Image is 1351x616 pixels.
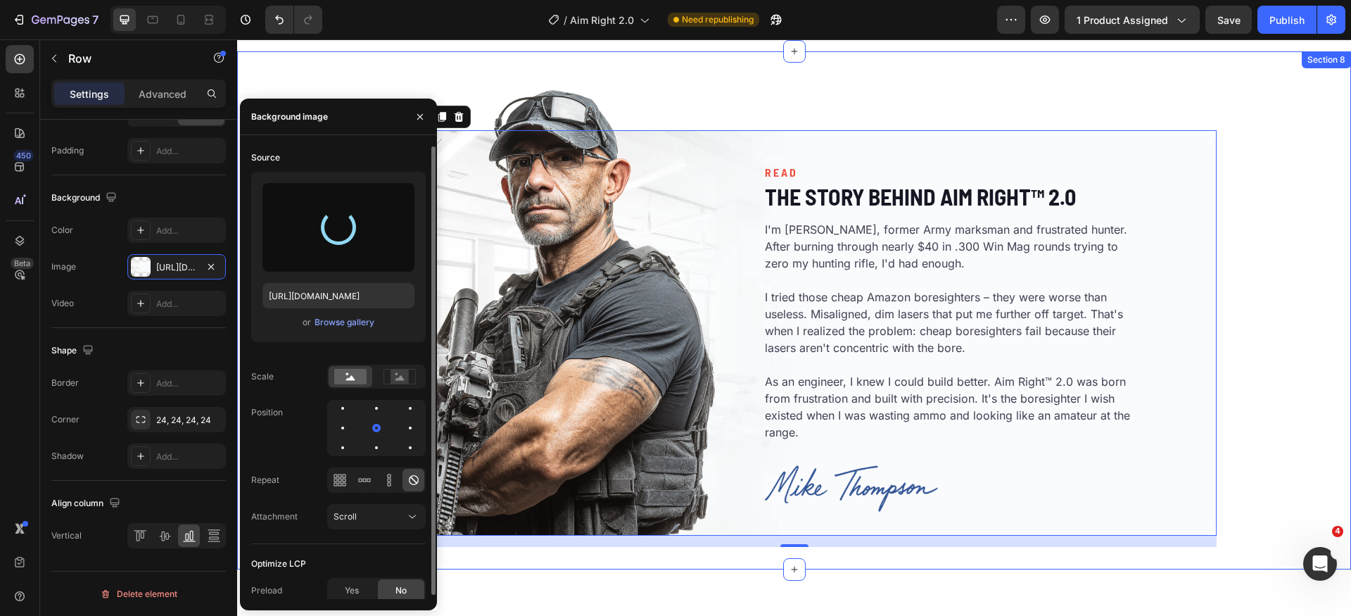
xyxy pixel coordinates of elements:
div: Add... [156,377,222,390]
div: Corner [51,413,80,426]
p: Settings [70,87,109,101]
div: Background [51,189,120,208]
iframe: Intercom live chat [1303,547,1337,581]
div: Publish [1269,13,1305,27]
div: Preload [251,584,282,597]
button: Browse gallery [314,315,375,329]
div: Video [51,297,74,310]
span: Yes [345,584,359,597]
span: / [564,13,567,27]
div: 24, 24, 24, 24 [156,414,222,427]
div: Row [153,71,176,84]
div: Source [251,151,280,164]
div: Image [51,260,76,273]
button: Delete element [51,583,226,605]
h2: The Story Behind Aim Right™ 2.0 [526,142,894,172]
div: Align column [51,494,123,513]
p: I'm [PERSON_NAME], former Army marksman and frustrated hunter. After burning through nearly $40 i... [528,182,893,249]
div: Optimize LCP [251,558,306,570]
button: Save [1205,6,1252,34]
input: https://example.com/image.jpg [262,283,414,308]
button: Scroll [327,504,426,529]
div: Browse gallery [315,316,374,329]
p: Advanced [139,87,186,101]
iframe: Design area [237,39,1351,616]
div: Add... [156,145,222,158]
button: Publish [1257,6,1317,34]
div: Shape [51,341,96,360]
p: As an engineer, I knew I could build better. Aim Right™ 2.0 was born from frustration and built w... [528,334,893,401]
div: Border [51,377,79,389]
span: 1 product assigned [1077,13,1168,27]
span: Aim Right 2.0 [570,13,634,27]
div: Color [51,224,73,237]
div: Add... [156,225,222,237]
div: 450 [13,150,34,161]
button: 1 product assigned [1065,6,1200,34]
div: Delete element [100,586,177,603]
div: Repeat [251,474,279,486]
div: Beta [11,258,34,269]
div: Add... [156,451,222,463]
h2: Trusted by Elite Athletes [276,572,839,610]
div: Position [251,406,283,419]
span: Scroll [334,511,357,522]
button: 7 [6,6,105,34]
div: Undo/Redo [265,6,322,34]
span: Save [1217,14,1241,26]
p: Row [68,50,188,67]
div: Vertical [51,529,82,542]
div: Padding [51,144,84,157]
div: Shadow [51,450,84,463]
span: or [303,314,311,331]
img: gempages_500717401797559069-61064be9-22ba-4140-9165-5732b4ce3268.webp [526,425,702,474]
div: Scale [251,370,274,383]
span: 4 [1332,526,1343,537]
div: Background image [251,111,328,123]
div: [URL][DOMAIN_NAME] [156,261,197,274]
div: Section 8 [1067,14,1111,27]
p: I tried those cheap Amazon boresighters – they were worse than useless. Misaligned, dim lasers th... [528,249,893,334]
div: Add... [156,298,222,310]
span: Need republishing [682,13,754,26]
p: 7 [92,11,99,28]
h2: READ [526,125,894,142]
div: Attachment [251,510,298,523]
span: No [395,584,407,597]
